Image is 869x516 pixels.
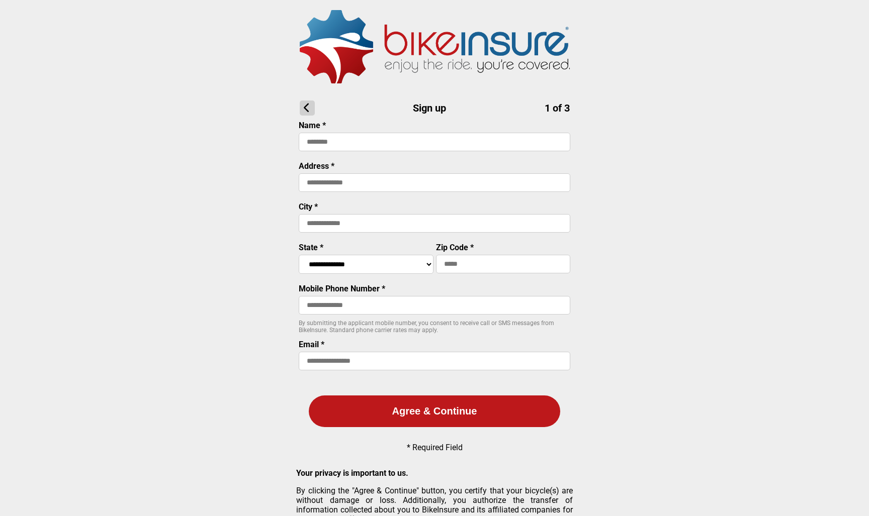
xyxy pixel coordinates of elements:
[296,468,408,478] strong: Your privacy is important to us.
[299,320,570,334] p: By submitting the applicant mobile number, you consent to receive call or SMS messages from BikeI...
[299,243,323,252] label: State *
[436,243,474,252] label: Zip Code *
[309,395,560,427] button: Agree & Continue
[299,284,385,293] label: Mobile Phone Number *
[299,121,326,130] label: Name *
[545,102,570,114] span: 1 of 3
[299,161,334,171] label: Address *
[300,100,570,116] h1: Sign up
[407,443,463,452] p: * Required Field
[299,340,324,349] label: Email *
[299,202,318,212] label: City *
